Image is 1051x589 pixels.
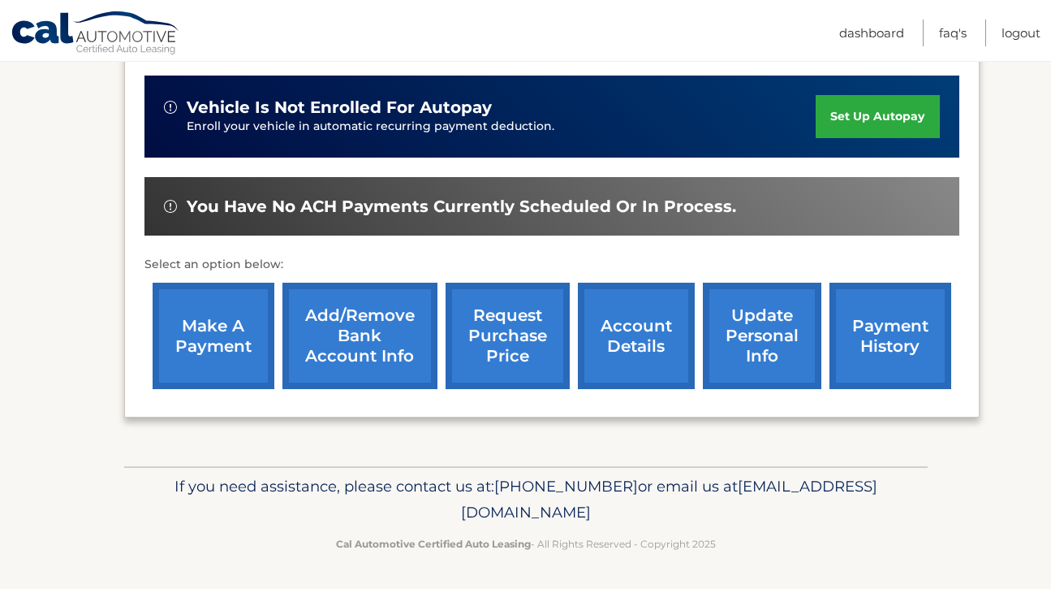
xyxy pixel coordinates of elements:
a: make a payment [153,283,274,389]
a: request purchase price [446,283,570,389]
a: Cal Automotive [11,11,181,58]
p: - All Rights Reserved - Copyright 2025 [135,535,917,552]
img: alert-white.svg [164,200,177,213]
span: [EMAIL_ADDRESS][DOMAIN_NAME] [461,477,877,522]
span: You have no ACH payments currently scheduled or in process. [187,197,736,217]
strong: Cal Automotive Certified Auto Leasing [336,538,531,550]
a: account details [578,283,695,389]
span: vehicle is not enrolled for autopay [187,97,492,118]
a: Add/Remove bank account info [282,283,437,389]
a: Logout [1001,19,1040,46]
p: Enroll your vehicle in automatic recurring payment deduction. [187,118,816,136]
a: payment history [829,283,951,389]
p: Select an option below: [144,255,959,275]
a: Dashboard [839,19,904,46]
a: set up autopay [816,95,939,138]
a: update personal info [703,283,821,389]
a: FAQ's [939,19,967,46]
img: alert-white.svg [164,101,177,114]
span: [PHONE_NUMBER] [494,477,638,496]
p: If you need assistance, please contact us at: or email us at [135,474,917,526]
